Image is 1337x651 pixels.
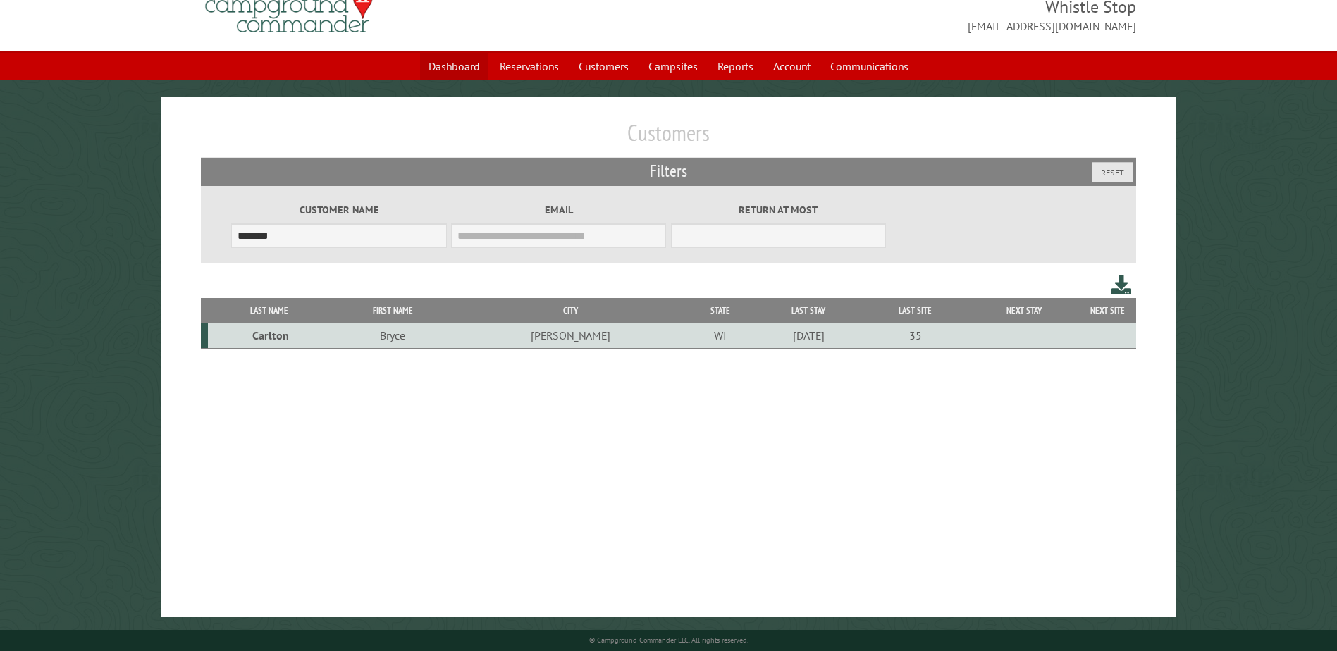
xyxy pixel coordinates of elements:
[420,53,488,80] a: Dashboard
[968,298,1079,323] th: Next Stay
[640,53,706,80] a: Campsites
[757,328,860,342] div: [DATE]
[765,53,819,80] a: Account
[451,202,666,218] label: Email
[491,53,567,80] a: Reservations
[863,298,968,323] th: Last Site
[822,53,917,80] a: Communications
[589,635,748,645] small: © Campground Commander LLC. All rights reserved.
[231,202,446,218] label: Customer Name
[331,323,455,349] td: Bryce
[201,158,1135,185] h2: Filters
[201,119,1135,158] h1: Customers
[208,323,330,349] td: Carlton
[709,53,762,80] a: Reports
[1111,272,1132,298] a: Download this customer list (.csv)
[686,298,755,323] th: State
[208,298,330,323] th: Last Name
[1080,298,1136,323] th: Next Site
[331,298,455,323] th: First Name
[455,298,686,323] th: City
[671,202,886,218] label: Return at most
[1092,162,1133,182] button: Reset
[686,323,755,349] td: WI
[755,298,863,323] th: Last Stay
[455,323,686,349] td: [PERSON_NAME]
[863,323,968,349] td: 35
[570,53,637,80] a: Customers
